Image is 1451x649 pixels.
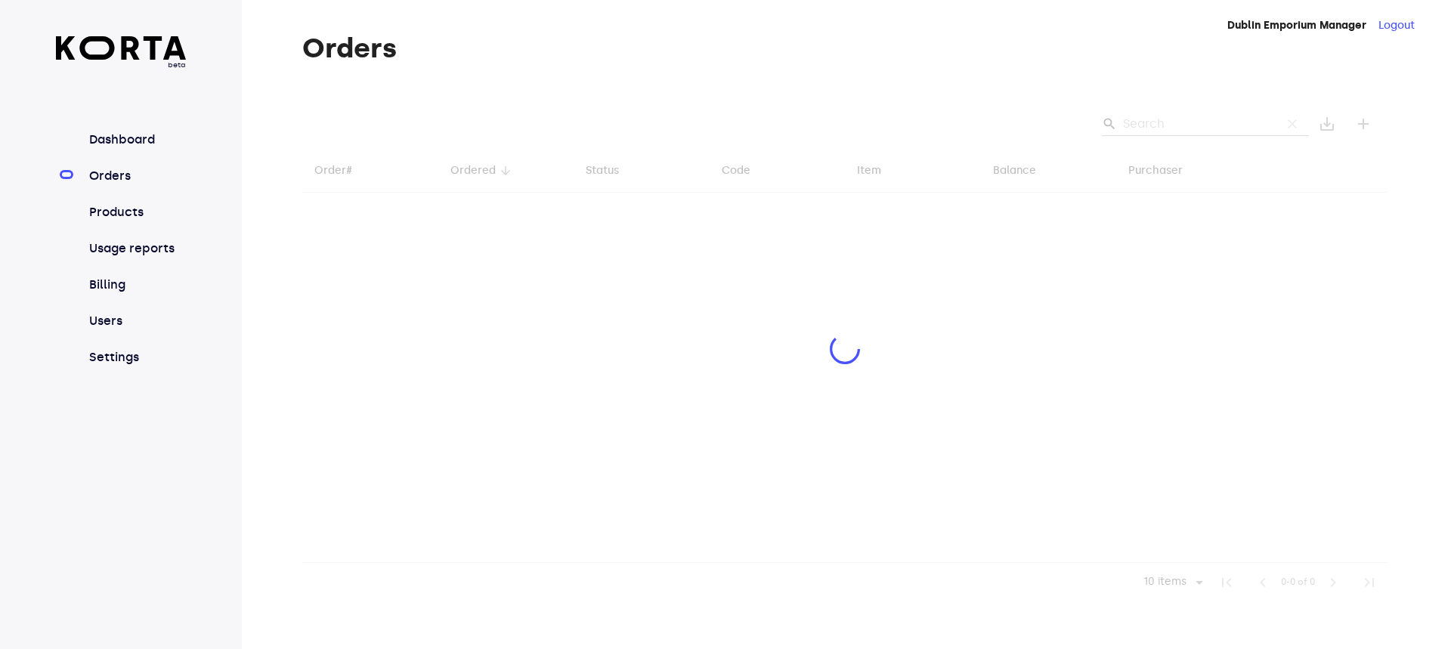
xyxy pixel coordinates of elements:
[86,312,187,330] a: Users
[86,167,187,185] a: Orders
[56,36,187,70] a: beta
[86,348,187,366] a: Settings
[56,60,187,70] span: beta
[1227,19,1366,32] strong: Dublin Emporium Manager
[1378,18,1415,33] button: Logout
[86,131,187,149] a: Dashboard
[56,36,187,60] img: Korta
[86,240,187,258] a: Usage reports
[86,203,187,221] a: Products
[302,33,1388,63] h1: Orders
[86,276,187,294] a: Billing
